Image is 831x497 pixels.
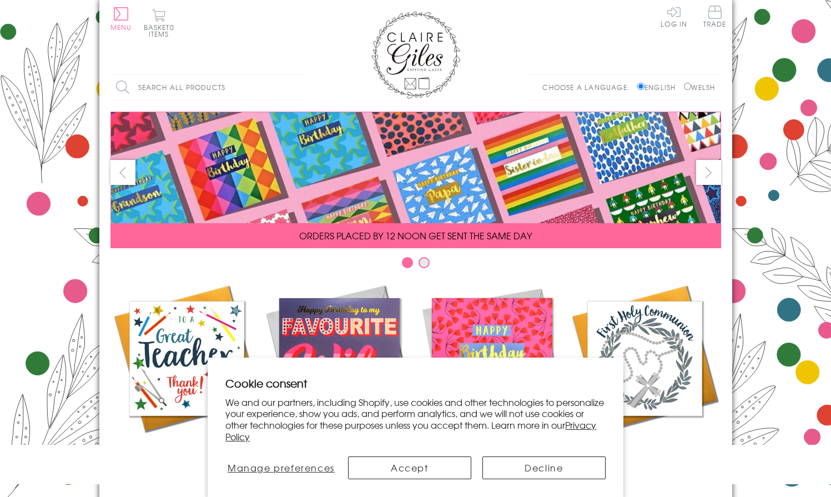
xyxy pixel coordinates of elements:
span: Menu [110,22,132,32]
h2: Cookie consent [225,375,606,391]
p: Choose a language: [542,82,635,92]
a: Privacy Policy [225,418,596,443]
span: Manage preferences [228,461,335,474]
label: Welsh [684,82,716,92]
a: Academic [110,282,263,456]
button: Menu [110,7,132,31]
a: Log In [661,6,687,27]
label: English [637,82,681,92]
button: Carousel Page 2 [419,257,430,268]
p: We and our partners, including Shopify, use cookies and other technologies to personalize your ex... [225,396,606,443]
button: next [696,160,721,185]
span: ORDERS PLACED BY 12 NOON GET SENT THE SAME DAY [299,229,532,242]
button: prev [110,160,135,185]
span: Trade [703,6,727,27]
div: Carousel Pagination [110,257,721,274]
span: 0 items [149,22,174,39]
span: Communion and Confirmation [597,443,692,470]
button: Decline [482,456,606,479]
img: Claire Giles Greetings Cards [371,11,460,99]
a: New Releases [263,282,416,456]
button: Basket0 items [144,9,174,37]
a: Communion and Confirmation [568,282,721,470]
input: Search all products [110,75,305,100]
span: Academic [158,443,215,456]
a: Birthdays [416,282,568,456]
input: Welsh [684,83,691,90]
button: Accept [348,456,471,479]
a: Trade [703,6,727,29]
input: English [637,83,644,90]
button: Manage preferences [225,456,336,479]
button: Carousel Page 1 (Current Slide) [402,257,413,268]
input: Search [294,75,305,100]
